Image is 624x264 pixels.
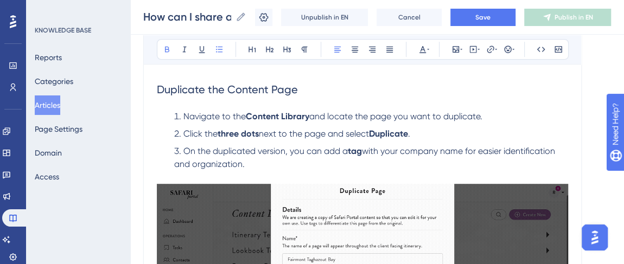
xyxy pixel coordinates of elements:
[309,111,482,121] span: and locate the page you want to duplicate.
[157,83,298,96] span: Duplicate the Content Page
[35,48,62,67] button: Reports
[35,143,62,163] button: Domain
[183,128,218,139] span: Click the
[301,13,348,22] span: Unpublish in EN
[183,146,348,156] span: On the duplicated version, you can add a
[398,13,421,22] span: Cancel
[26,3,68,16] span: Need Help?
[475,13,491,22] span: Save
[369,128,408,139] strong: Duplicate
[143,9,231,24] input: Article Name
[35,72,73,91] button: Categories
[259,128,369,139] span: next to the page and select
[524,9,611,26] button: Publish in EN
[578,221,611,254] iframe: UserGuiding AI Assistant Launcher
[183,111,246,121] span: Navigate to the
[35,95,60,115] button: Articles
[377,9,442,26] button: Cancel
[35,26,91,35] div: KNOWLEDGE BASE
[246,111,309,121] strong: Content Library
[555,13,593,22] span: Publish in EN
[348,146,362,156] strong: tag
[218,128,259,139] strong: three dots
[281,9,368,26] button: Unpublish in EN
[35,167,59,186] button: Access
[408,128,410,139] span: .
[450,9,515,26] button: Save
[35,119,82,139] button: Page Settings
[174,146,557,169] span: with your company name for easier identification and organization.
